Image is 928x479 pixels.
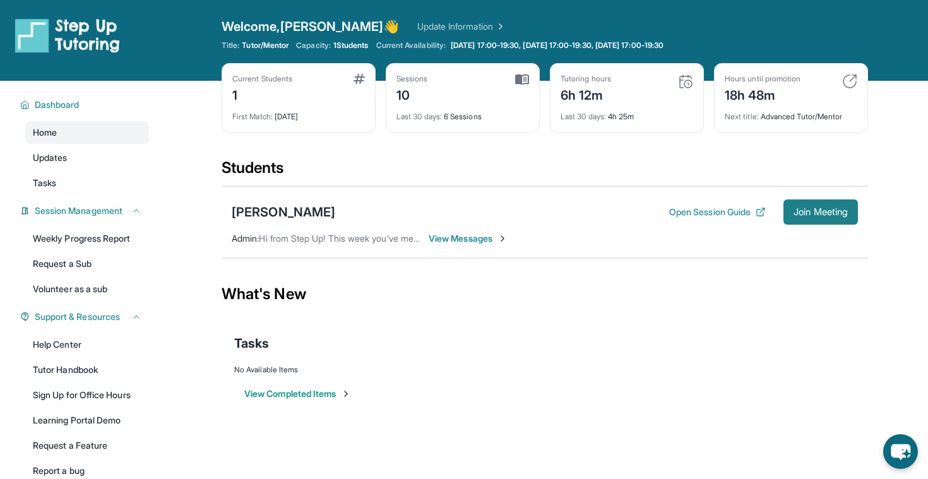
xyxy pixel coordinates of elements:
span: Next title : [725,112,759,121]
a: Volunteer as a sub [25,278,149,300]
span: 1 Students [333,40,369,50]
a: Help Center [25,333,149,356]
a: Updates [25,146,149,169]
button: Join Meeting [783,199,858,225]
a: Tutor Handbook [25,358,149,381]
div: [DATE] [232,104,365,122]
div: 10 [396,84,428,104]
button: View Completed Items [244,387,351,400]
a: Request a Feature [25,434,149,457]
div: 4h 25m [561,104,693,122]
a: Request a Sub [25,252,149,275]
span: Admin : [232,233,259,244]
img: card [354,74,365,84]
div: Tutoring hours [561,74,611,84]
a: Tasks [25,172,149,194]
button: Support & Resources [30,310,141,323]
span: Support & Resources [35,310,120,323]
span: Hi from Step Up! This week you’ve met for 0 minutes and this month you’ve met for 4 hours. Happy ... [259,233,693,244]
button: Session Management [30,204,141,217]
span: [DATE] 17:00-19:30, [DATE] 17:00-19:30, [DATE] 17:00-19:30 [451,40,663,50]
div: 1 [232,84,292,104]
a: Weekly Progress Report [25,227,149,250]
img: logo [15,18,120,53]
button: Dashboard [30,98,141,111]
span: Title: [222,40,239,50]
div: 18h 48m [725,84,800,104]
img: card [678,74,693,89]
a: [DATE] 17:00-19:30, [DATE] 17:00-19:30, [DATE] 17:00-19:30 [448,40,666,50]
span: Join Meeting [794,208,848,216]
img: card [842,74,857,89]
span: Tasks [33,177,56,189]
div: No Available Items [234,365,855,375]
span: Tasks [234,334,269,352]
span: Last 30 days : [396,112,442,121]
img: Chevron-Right [497,234,508,244]
button: Open Session Guide [669,206,766,218]
span: Current Availability: [376,40,446,50]
span: Tutor/Mentor [242,40,289,50]
button: chat-button [883,434,918,469]
a: Sign Up for Office Hours [25,384,149,406]
span: First Match : [232,112,273,121]
div: Current Students [232,74,292,84]
div: 6h 12m [561,84,611,104]
a: Home [25,121,149,144]
div: Students [222,158,868,186]
span: Updates [33,151,68,164]
div: 6 Sessions [396,104,529,122]
a: Learning Portal Demo [25,409,149,432]
div: Sessions [396,74,428,84]
div: Hours until promotion [725,74,800,84]
span: View Messages [429,232,508,245]
a: Update Information [417,20,506,33]
div: Advanced Tutor/Mentor [725,104,857,122]
span: Session Management [35,204,122,217]
img: Chevron Right [493,20,506,33]
span: Home [33,126,57,139]
span: Dashboard [35,98,80,111]
img: card [515,74,529,85]
span: Capacity: [296,40,331,50]
div: [PERSON_NAME] [232,203,335,221]
div: What's New [222,266,868,322]
span: Last 30 days : [561,112,606,121]
span: Welcome, [PERSON_NAME] 👋 [222,18,400,35]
